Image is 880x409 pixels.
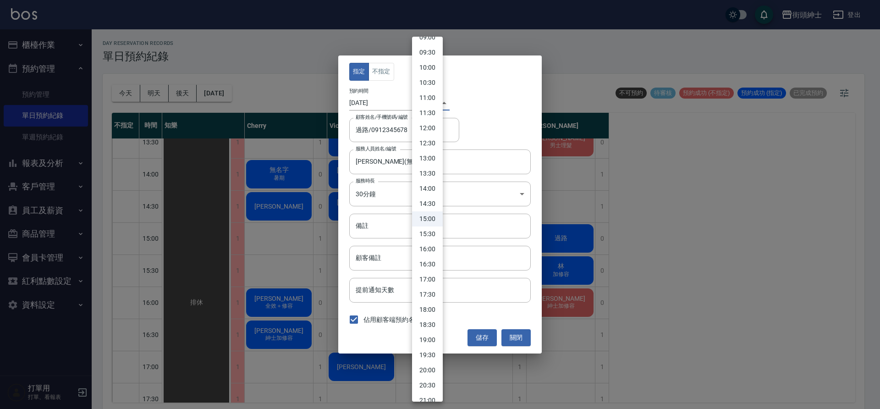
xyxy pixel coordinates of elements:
li: 11:30 [412,105,443,121]
li: 13:30 [412,166,443,181]
li: 10:30 [412,75,443,90]
li: 19:00 [412,332,443,348]
li: 09:00 [412,30,443,45]
li: 12:30 [412,136,443,151]
li: 15:30 [412,227,443,242]
li: 14:30 [412,196,443,211]
li: 16:00 [412,242,443,257]
li: 20:30 [412,378,443,393]
li: 17:30 [412,287,443,302]
li: 15:00 [412,211,443,227]
li: 10:00 [412,60,443,75]
li: 16:30 [412,257,443,272]
li: 18:30 [412,317,443,332]
li: 18:00 [412,302,443,317]
li: 20:00 [412,363,443,378]
li: 19:30 [412,348,443,363]
li: 21:00 [412,393,443,408]
li: 11:00 [412,90,443,105]
li: 17:00 [412,272,443,287]
li: 12:00 [412,121,443,136]
li: 13:00 [412,151,443,166]
li: 14:00 [412,181,443,196]
li: 09:30 [412,45,443,60]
